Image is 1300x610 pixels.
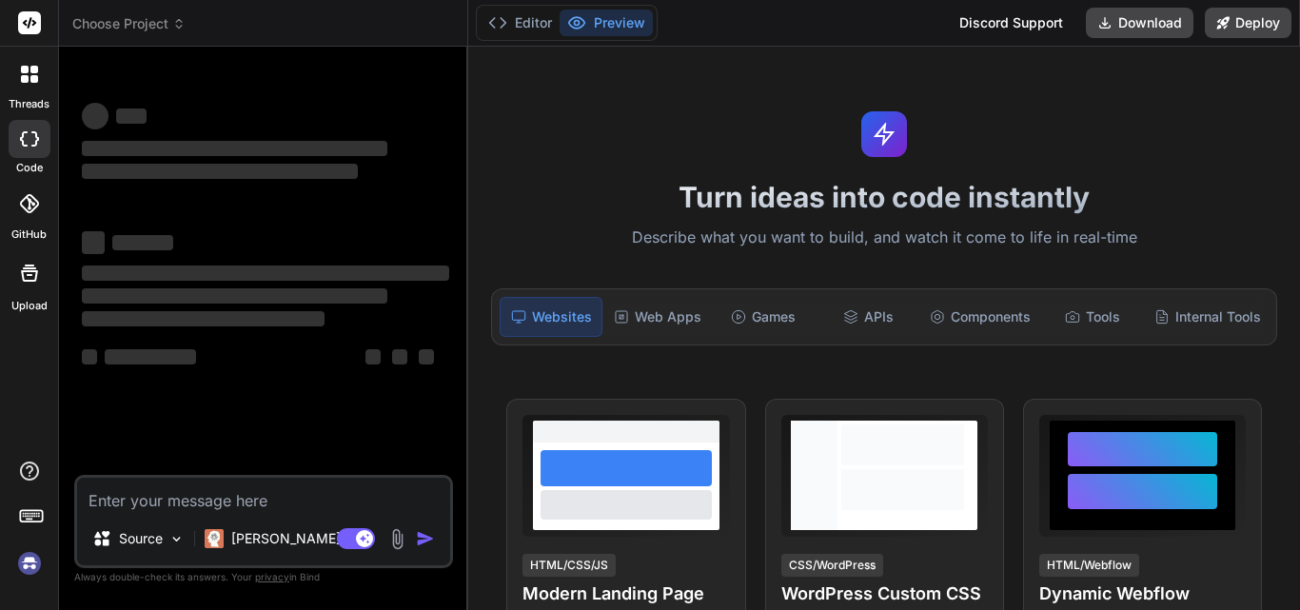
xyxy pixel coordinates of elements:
span: ‌ [82,141,387,156]
label: Upload [11,298,48,314]
span: ‌ [365,349,381,364]
span: ‌ [82,231,105,254]
div: APIs [817,297,918,337]
span: privacy [255,571,289,582]
div: Components [922,297,1038,337]
span: Choose Project [72,14,186,33]
label: code [16,160,43,176]
div: Websites [500,297,602,337]
div: Web Apps [606,297,709,337]
div: HTML/Webflow [1039,554,1139,577]
span: ‌ [82,349,97,364]
span: ‌ [82,288,387,304]
p: Source [119,529,163,548]
img: attachment [386,528,408,550]
button: Preview [560,10,653,36]
div: Internal Tools [1147,297,1269,337]
p: Always double-check its answers. Your in Bind [74,568,453,586]
div: Games [713,297,814,337]
img: Pick Models [168,531,185,547]
span: ‌ [82,103,108,129]
p: Describe what you want to build, and watch it come to life in real-time [480,226,1289,250]
button: Deploy [1205,8,1291,38]
span: ‌ [82,311,325,326]
h4: Modern Landing Page [522,580,729,607]
img: Claude 4 Sonnet [205,529,224,548]
span: ‌ [392,349,407,364]
span: ‌ [419,349,434,364]
label: threads [9,96,49,112]
span: ‌ [116,108,147,124]
h4: WordPress Custom CSS [781,580,988,607]
img: signin [13,547,46,580]
div: Discord Support [948,8,1074,38]
label: GitHub [11,226,47,243]
p: [PERSON_NAME] 4 S.. [231,529,373,548]
span: ‌ [82,164,358,179]
div: HTML/CSS/JS [522,554,616,577]
span: ‌ [112,235,173,250]
button: Download [1086,8,1193,38]
span: ‌ [82,266,449,281]
button: Editor [481,10,560,36]
div: Tools [1042,297,1143,337]
div: CSS/WordPress [781,554,883,577]
img: icon [416,529,435,548]
span: ‌ [105,349,196,364]
h1: Turn ideas into code instantly [480,180,1289,214]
